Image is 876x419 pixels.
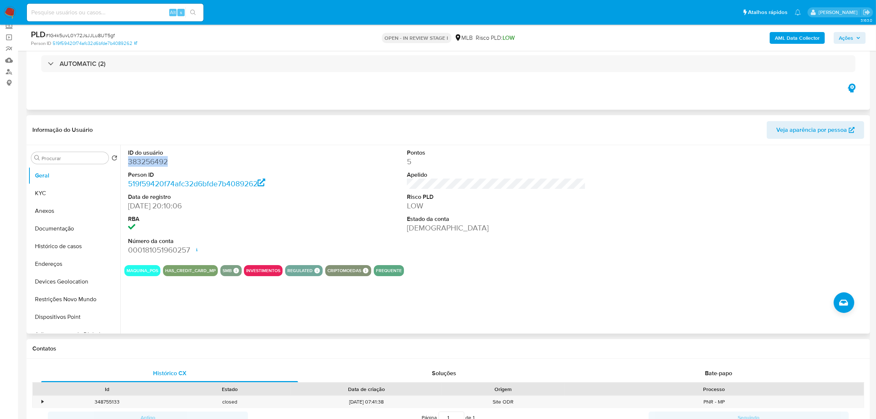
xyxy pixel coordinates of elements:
[407,156,586,167] dd: 5
[128,193,307,201] dt: Data de registro
[839,32,853,44] span: Ações
[834,32,866,44] button: Ações
[382,33,451,43] p: OPEN - IN REVIEW STAGE I
[128,171,307,179] dt: Person ID
[775,32,820,44] b: AML Data Collector
[819,9,860,16] p: jhonata.costa@mercadolivre.com
[128,156,307,167] dd: 383256492
[128,149,307,157] dt: ID do usuário
[32,345,864,352] h1: Contatos
[128,245,307,255] dd: 000181051960257
[168,396,291,408] div: closed
[454,34,473,42] div: MLB
[407,201,586,211] dd: LOW
[407,149,586,157] dt: Pontos
[503,34,515,42] span: LOW
[173,385,286,393] div: Estado
[46,396,168,408] div: 348755133
[570,385,859,393] div: Processo
[861,17,872,23] span: 3.163.0
[28,237,120,255] button: Histórico de casos
[447,385,559,393] div: Origem
[564,396,864,408] div: PNR - MP
[60,60,106,68] h3: AUTOMATIC (2)
[128,237,307,245] dt: Número da conta
[42,155,106,162] input: Procurar
[128,215,307,223] dt: RBA
[170,9,176,16] span: Alt
[776,121,847,139] span: Veja aparência por pessoa
[42,398,43,405] div: •
[407,223,586,233] dd: [DEMOGRAPHIC_DATA]
[291,396,442,408] div: [DATE] 07:41:38
[705,369,732,377] span: Bate-papo
[407,215,586,223] dt: Estado da conta
[28,220,120,237] button: Documentação
[28,167,120,184] button: Geral
[432,369,456,377] span: Soluções
[28,326,120,344] button: Adiantamentos de Dinheiro
[34,155,40,161] button: Procurar
[28,255,120,273] button: Endereços
[153,369,187,377] span: Histórico CX
[795,9,801,15] a: Notificações
[128,201,307,211] dd: [DATE] 20:10:06
[41,55,855,72] div: AUTOMATIC (2)
[32,126,93,134] h1: Informação do Usuário
[28,184,120,202] button: KYC
[27,8,203,17] input: Pesquise usuários ou casos...
[180,9,182,16] span: s
[770,32,825,44] button: AML Data Collector
[185,7,201,18] button: search-icon
[748,8,787,16] span: Atalhos rápidos
[51,385,163,393] div: Id
[31,28,46,40] b: PLD
[46,32,115,39] span: # 1G4k5uvL0Y72JsJJLu8UT5gf
[442,396,564,408] div: Site ODR
[407,171,586,179] dt: Apelido
[863,8,870,16] a: Sair
[28,273,120,291] button: Devices Geolocation
[53,40,137,47] a: 519f59420f74afc32d6bfde7b4089262
[31,40,51,47] b: Person ID
[296,385,437,393] div: Data de criação
[111,155,117,163] button: Retornar ao pedido padrão
[28,291,120,308] button: Restrições Novo Mundo
[407,193,586,201] dt: Risco PLD
[476,34,515,42] span: Risco PLD:
[128,178,265,189] a: 519f59420f74afc32d6bfde7b4089262
[28,308,120,326] button: Dispositivos Point
[28,202,120,220] button: Anexos
[767,121,864,139] button: Veja aparência por pessoa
